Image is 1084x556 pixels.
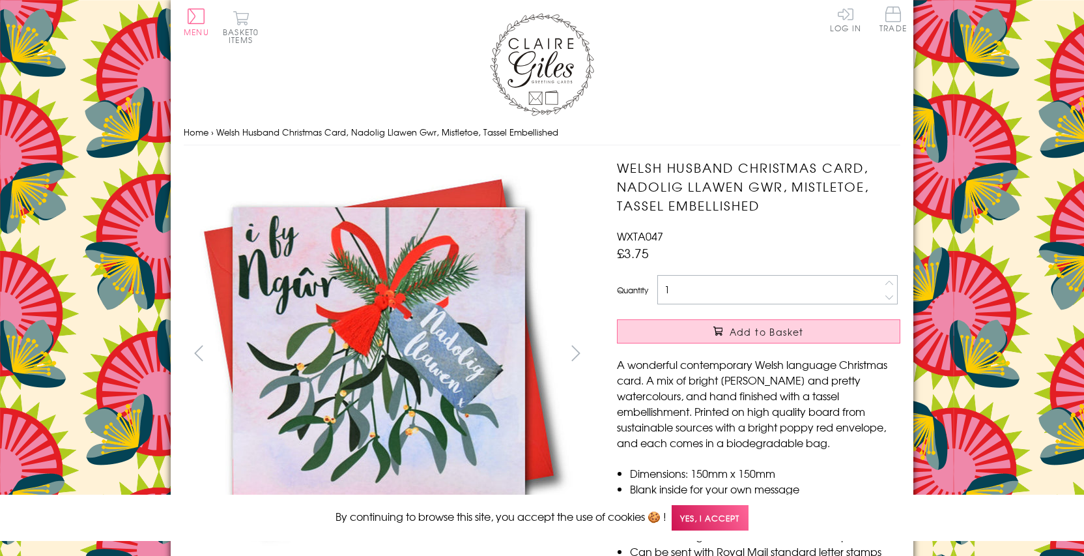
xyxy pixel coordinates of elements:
[223,10,259,44] button: Basket0 items
[617,284,648,296] label: Quantity
[879,7,907,35] a: Trade
[730,325,804,338] span: Add to Basket
[211,126,214,138] span: ›
[562,338,591,368] button: next
[879,7,907,32] span: Trade
[830,7,861,32] a: Log In
[216,126,558,138] span: Welsh Husband Christmas Card, Nadolig Llawen Gwr, Mistletoe, Tassel Embellished
[184,26,209,38] span: Menu
[184,119,900,146] nav: breadcrumbs
[617,244,649,262] span: £3.75
[184,158,575,549] img: Welsh Husband Christmas Card, Nadolig Llawen Gwr, Mistletoe, Tassel Embellished
[490,13,594,116] img: Claire Giles Greetings Cards
[617,228,663,244] span: WXTA047
[630,465,900,481] li: Dimensions: 150mm x 150mm
[617,357,900,450] p: A wonderful contemporary Welsh language Christmas card. A mix of bright [PERSON_NAME] and pretty ...
[617,319,900,344] button: Add to Basket
[184,338,213,368] button: prev
[184,126,208,138] a: Home
[184,8,209,36] button: Menu
[630,481,900,497] li: Blank inside for your own message
[229,26,259,46] span: 0 items
[591,158,982,549] img: Welsh Husband Christmas Card, Nadolig Llawen Gwr, Mistletoe, Tassel Embellished
[672,505,749,531] span: Yes, I accept
[617,158,900,214] h1: Welsh Husband Christmas Card, Nadolig Llawen Gwr, Mistletoe, Tassel Embellished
